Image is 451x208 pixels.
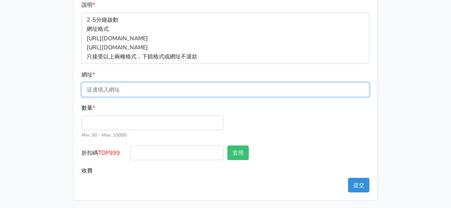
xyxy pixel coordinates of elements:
input: 這邊填入網址 [81,82,370,97]
span: TOP999 [98,149,120,157]
button: 套用 [227,146,249,160]
label: 說明 [81,0,95,9]
small: Min: 50 - Max: 10000 [81,132,127,138]
label: 數量 [81,103,95,112]
label: 網址 [81,70,95,79]
button: 提交 [348,178,370,193]
label: 折扣碼 [80,146,128,163]
label: 收費 [80,163,128,178]
p: 2-5分鐘啟動 網址格式 [URL][DOMAIN_NAME] [URL][DOMAIN_NAME] 只接受以上兩種格式，下錯格式或網址不退款 [81,13,370,64]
